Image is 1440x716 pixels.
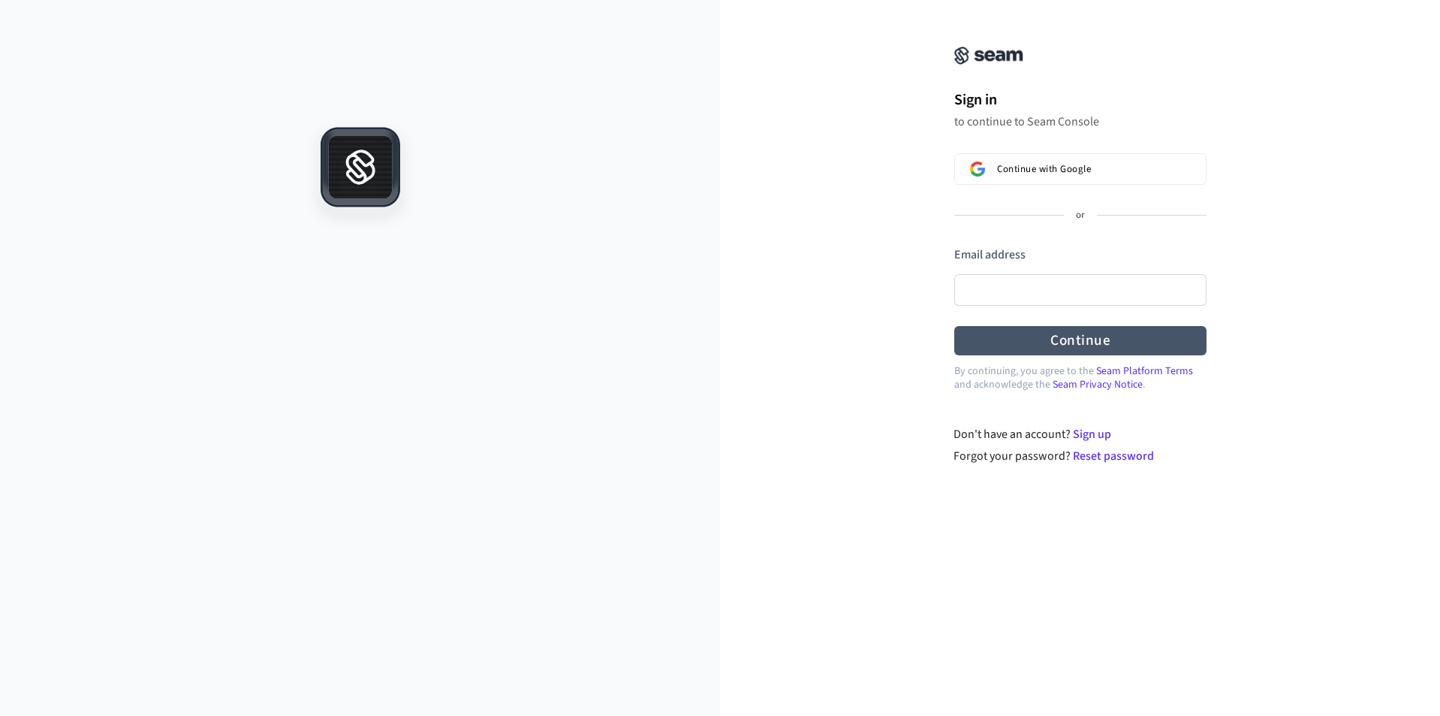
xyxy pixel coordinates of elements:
img: Sign in with Google [970,162,985,177]
p: By continuing, you agree to the and acknowledge the . [954,364,1207,391]
span: Continue with Google [997,163,1091,175]
a: Reset password [1073,448,1154,464]
a: Sign up [1073,426,1111,443]
div: Forgot your password? [953,447,1207,465]
p: or [1076,209,1085,222]
div: Don't have an account? [953,425,1207,443]
h1: Sign in [954,89,1207,111]
p: to continue to Seam Console [954,114,1207,129]
button: Sign in with GoogleContinue with Google [954,153,1207,185]
a: Seam Platform Terms [1096,364,1193,379]
button: Continue [954,326,1207,355]
img: Seam Console [954,47,1023,65]
a: Seam Privacy Notice [1053,377,1143,392]
label: Email address [954,246,1026,263]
